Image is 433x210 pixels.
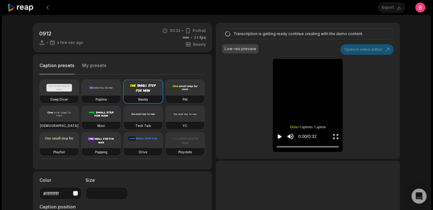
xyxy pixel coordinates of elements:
p: 0912 [39,30,83,37]
h3: Pet [183,97,188,102]
div: Open Intercom Messenger [412,189,427,204]
h3: Drive [139,150,148,155]
h3: Tech Talk [135,123,151,128]
h3: Beasty [138,97,148,102]
span: 00:32 [170,28,180,34]
div: #ffffffff [43,190,70,197]
span: 24 [194,35,206,40]
span: fps [200,35,206,40]
button: Mute sound [287,133,295,140]
h3: Playfair [53,150,65,155]
span: Beasty [193,42,206,47]
label: Size [86,177,128,183]
div: Low-res preview [225,46,256,52]
span: Portrait [193,28,206,34]
button: Caption presets [39,62,75,75]
h3: Playdate [179,150,192,155]
h3: Mozi [97,123,105,128]
button: My presets [82,62,107,74]
div: 0:00 / 0:32 [298,133,316,140]
h3: Popping [95,150,107,155]
button: Play video [277,131,283,142]
h3: YC [183,123,188,128]
div: Transcription is getting ready continue creating with the demo content. [233,31,381,37]
button: Enter Fullscreen [333,131,339,142]
label: Caption position [39,203,115,210]
label: Color [39,177,82,183]
h3: [DEMOGRAPHIC_DATA] [40,123,78,128]
span: a few sec ago [57,40,83,45]
h3: Deep Diver [50,97,68,102]
button: #ffffffff [39,187,82,200]
h3: Popline [96,97,107,102]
